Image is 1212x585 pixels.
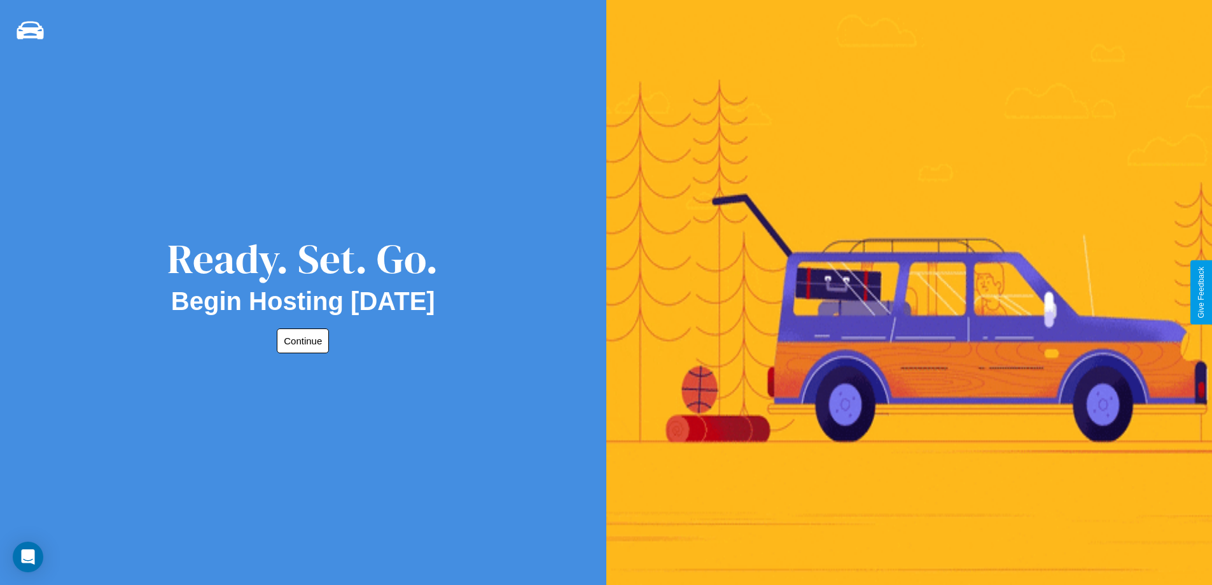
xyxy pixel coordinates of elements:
h2: Begin Hosting [DATE] [171,287,435,316]
button: Continue [277,328,329,353]
div: Ready. Set. Go. [167,230,438,287]
div: Give Feedback [1197,267,1206,318]
div: Open Intercom Messenger [13,542,43,572]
